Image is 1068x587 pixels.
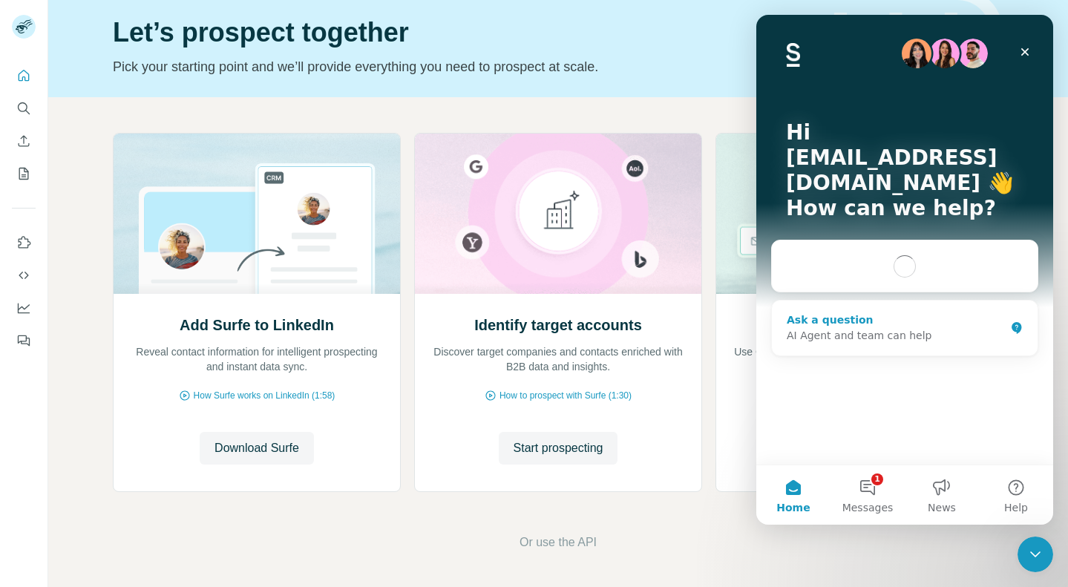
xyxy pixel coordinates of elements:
p: Reveal contact information for intelligent prospecting and instant data sync. [128,344,385,374]
iframe: To enrich screen reader interactions, please activate Accessibility in Grammarly extension settings [1018,537,1053,572]
button: Or use the API [520,534,597,551]
button: Quick start [12,62,36,89]
span: How to prospect with Surfe (1:30) [499,389,632,402]
img: Identify target accounts [414,134,702,294]
h2: Identify target accounts [474,315,642,335]
button: Search [12,95,36,122]
img: Add Surfe to LinkedIn [113,134,401,294]
p: Discover target companies and contacts enriched with B2B data and insights. [430,344,687,374]
span: Download Surfe [214,439,299,457]
iframe: Intercom live chat [756,15,1053,525]
button: Use Surfe on LinkedIn [12,229,36,256]
button: Feedback [12,327,36,354]
button: Enrich CSV [12,128,36,154]
button: My lists [12,160,36,187]
p: Use CSV enrichment to confirm you are using the best data available. [731,344,988,374]
button: Start prospecting [499,432,618,465]
button: Download Surfe [200,432,314,465]
span: Start prospecting [514,439,603,457]
button: Use Surfe API [12,262,36,289]
button: Dashboard [12,295,36,321]
h2: Add Surfe to LinkedIn [180,315,334,335]
p: Pick your starting point and we’ll provide everything you need to prospect at scale. [113,56,783,77]
h1: Let’s prospect together [113,18,783,47]
span: How Surfe works on LinkedIn (1:58) [194,389,335,402]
